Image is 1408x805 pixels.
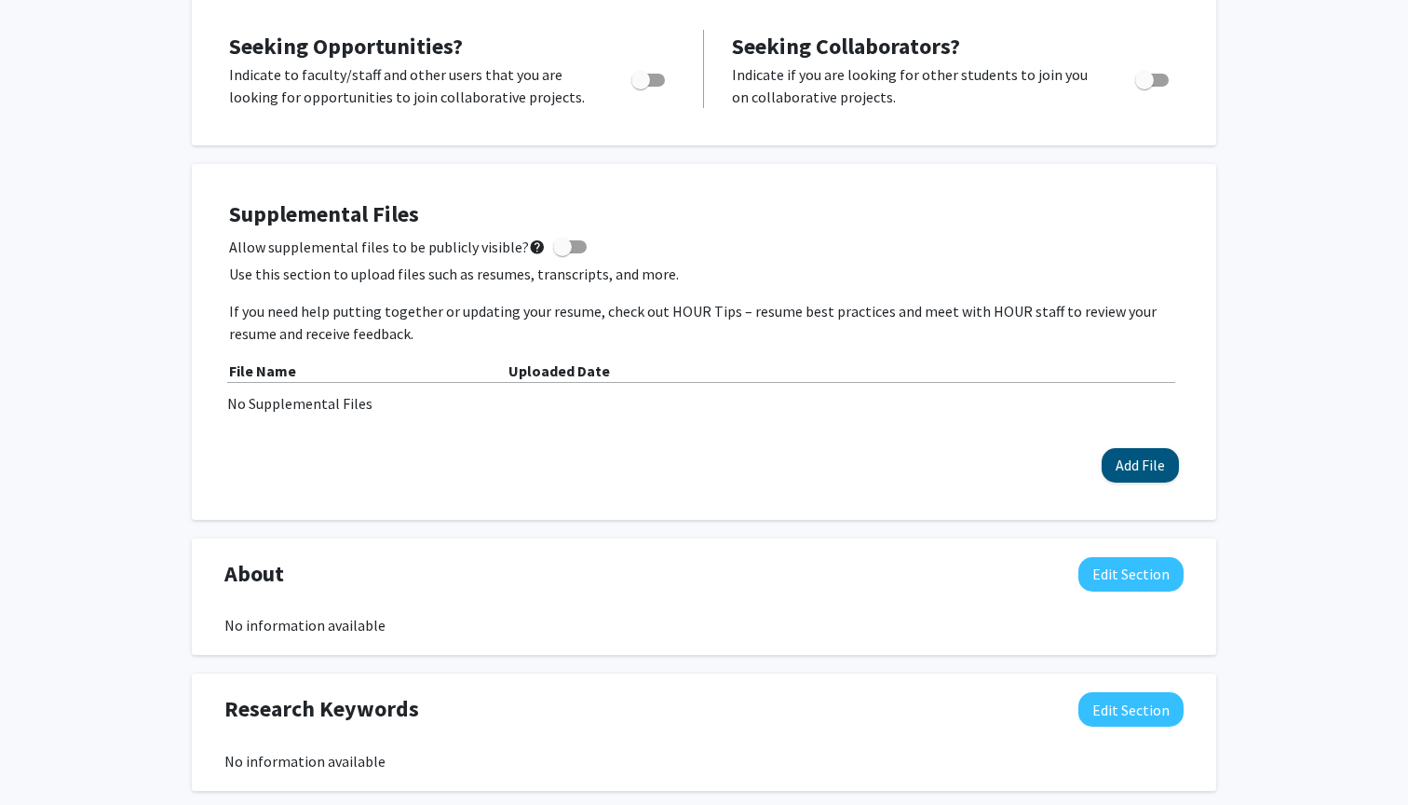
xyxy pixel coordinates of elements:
p: Indicate if you are looking for other students to join you on collaborative projects. [732,63,1100,108]
p: If you need help putting together or updating your resume, check out HOUR Tips – resume best prac... [229,300,1179,345]
span: Seeking Collaborators? [732,32,960,61]
span: About [224,557,284,591]
span: Research Keywords [224,692,419,726]
button: Edit About [1078,557,1184,592]
h4: Supplemental Files [229,201,1179,228]
span: Allow supplemental files to be publicly visible? [229,236,546,258]
b: Uploaded Date [508,362,610,380]
b: File Name [229,362,296,380]
p: Use this section to upload files such as resumes, transcripts, and more. [229,263,1179,285]
iframe: Chat [14,721,79,791]
mat-icon: help [529,236,546,258]
span: Seeking Opportunities? [229,32,463,61]
div: No Supplemental Files [227,392,1181,415]
div: Toggle [1128,63,1179,91]
div: No information available [224,614,1184,636]
button: Edit Research Keywords [1078,692,1184,727]
div: Toggle [624,63,675,91]
p: Indicate to faculty/staff and other users that you are looking for opportunities to join collabor... [229,63,596,108]
div: No information available [224,750,1184,772]
button: Add File [1102,448,1179,483]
